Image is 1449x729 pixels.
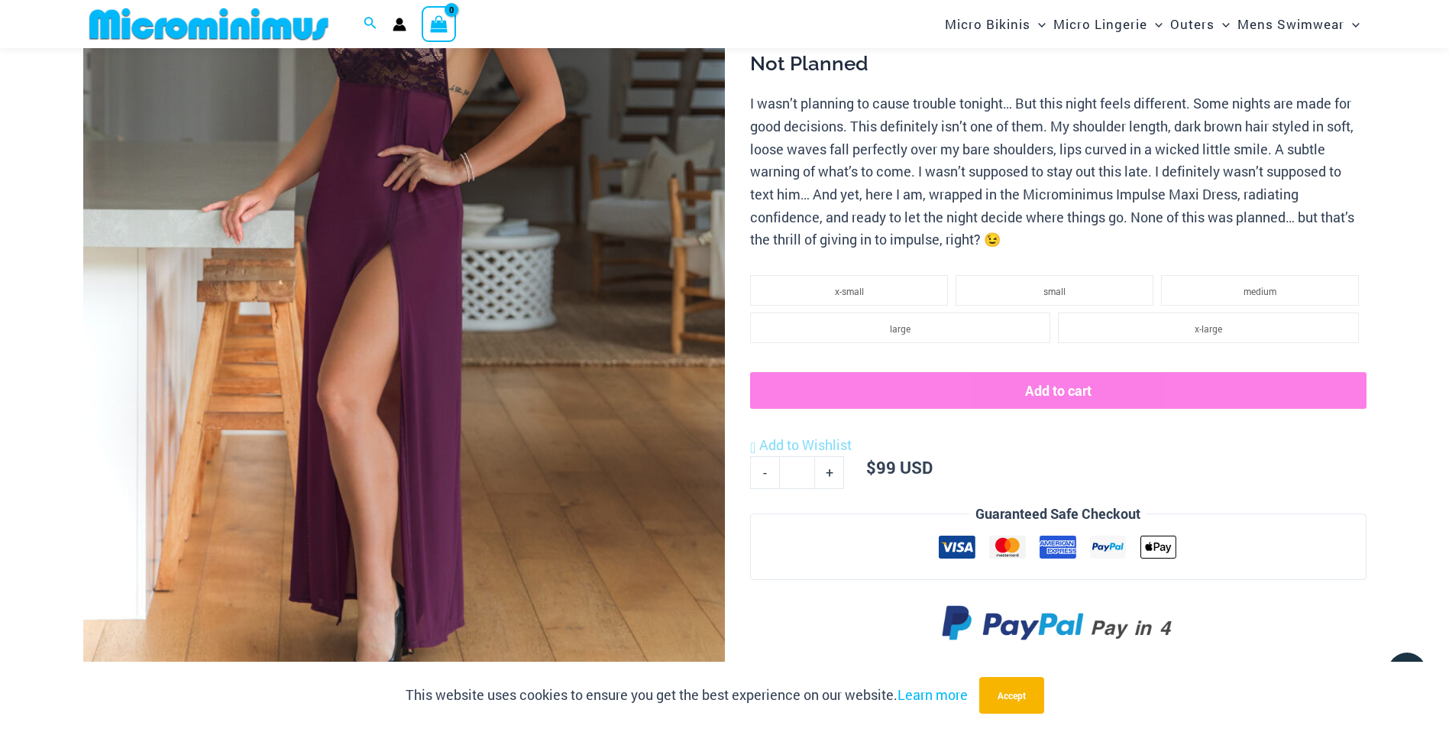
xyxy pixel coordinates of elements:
a: Learn more [898,685,968,704]
span: Menu Toggle [1344,5,1360,44]
li: x-large [1058,313,1358,343]
li: large [750,313,1050,343]
img: MM SHOP LOGO FLAT [83,7,335,41]
h3: Not Planned [750,51,1366,77]
a: - [750,456,779,488]
span: Mens Swimwear [1237,5,1344,44]
span: Menu Toggle [1215,5,1230,44]
a: Account icon link [393,18,406,31]
span: small [1043,285,1066,297]
bdi: 99 USD [866,456,933,478]
li: small [956,275,1153,306]
a: Search icon link [364,15,377,34]
span: Micro Lingerie [1053,5,1147,44]
a: OutersMenu ToggleMenu Toggle [1166,5,1234,44]
p: I wasn’t planning to cause trouble tonight… But this night feels different. Some nights are made ... [750,92,1366,251]
a: Mens SwimwearMenu ToggleMenu Toggle [1234,5,1363,44]
span: Add to Wishlist [759,436,852,454]
a: Add to Wishlist [750,434,852,457]
button: Accept [979,677,1044,714]
span: x-large [1195,322,1222,335]
span: $ [866,456,876,478]
p: This website uses cookies to ensure you get the best experience on our website. [406,684,968,707]
span: Micro Bikinis [945,5,1030,44]
input: Product quantity [779,456,815,488]
span: large [890,322,910,335]
a: View Shopping Cart, empty [422,6,457,41]
li: x-small [750,275,948,306]
li: medium [1161,275,1359,306]
a: Micro BikinisMenu ToggleMenu Toggle [941,5,1050,44]
span: Outers [1170,5,1215,44]
span: x-small [835,285,864,297]
span: Menu Toggle [1147,5,1163,44]
a: Micro LingerieMenu ToggleMenu Toggle [1050,5,1166,44]
span: medium [1244,285,1276,297]
legend: Guaranteed Safe Checkout [969,503,1147,526]
a: + [815,456,844,488]
span: Menu Toggle [1030,5,1046,44]
button: Add to cart [750,372,1366,409]
nav: Site Navigation [939,2,1367,46]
